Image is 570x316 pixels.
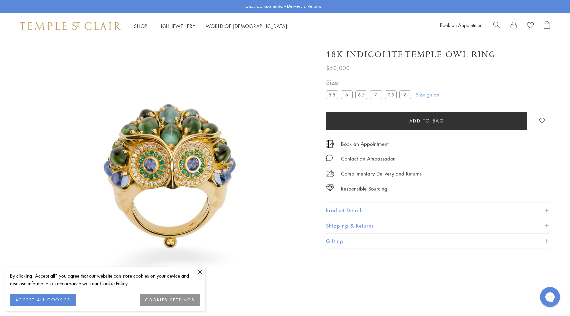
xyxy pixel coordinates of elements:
[527,21,534,31] a: View Wishlist
[326,77,414,88] span: Size:
[326,90,338,99] label: 5.5
[493,21,500,31] a: Search
[341,185,387,193] div: Responsible Sourcing
[326,170,334,178] img: icon_delivery.svg
[341,140,389,147] a: Book an Appointment
[326,112,527,130] button: Add to bag
[416,91,439,98] a: Size guide
[544,21,550,31] a: Open Shopping Bag
[246,3,321,10] p: Enjoy Complimentary Delivery & Returns
[537,285,563,309] iframe: Gorgias live chat messenger
[341,170,422,178] p: Complimentary Delivery and Returns
[385,90,397,99] label: 7.5
[326,140,334,148] img: icon_appointment.svg
[409,117,444,124] span: Add to bag
[140,294,200,306] button: COOKIES SETTINGS
[134,22,287,30] nav: Main navigation
[326,185,334,191] img: icon_sourcing.svg
[10,294,76,306] button: ACCEPT ALL COOKIES
[341,154,395,163] div: Contact an Ambassador
[355,90,367,99] label: 6.5
[341,90,353,99] label: 6
[157,23,196,29] a: High JewelleryHigh Jewellery
[10,272,200,287] div: By clicking “Accept all”, you agree that our website can store cookies on your device and disclos...
[399,90,411,99] label: 8
[134,23,147,29] a: ShopShop
[326,203,550,218] button: Product Details
[206,23,287,29] a: World of [DEMOGRAPHIC_DATA]World of [DEMOGRAPHIC_DATA]
[20,22,121,30] img: Temple St. Clair
[326,218,550,233] button: Shipping & Returns
[440,22,483,28] a: Book an Appointment
[326,64,350,72] span: $50,000
[326,49,496,60] h1: 18K Indicolite Temple Owl Ring
[326,154,333,161] img: MessageIcon-01_2.svg
[326,234,550,249] button: Gifting
[370,90,382,99] label: 7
